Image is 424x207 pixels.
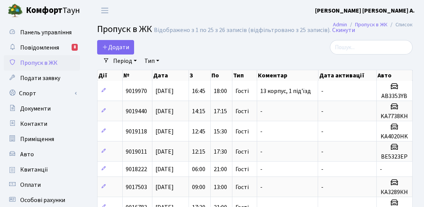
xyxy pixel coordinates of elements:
[235,184,249,190] span: Гості
[20,28,72,37] span: Панель управління
[4,40,80,55] a: Повідомлення8
[20,181,41,189] span: Оплати
[333,21,347,29] a: Admin
[192,183,205,191] span: 09:00
[20,59,58,67] span: Пропуск в ЖК
[4,132,80,147] a: Приміщення
[321,165,323,173] span: -
[155,87,174,95] span: [DATE]
[321,127,323,136] span: -
[97,40,134,55] a: Додати
[20,196,65,204] span: Особові рахунки
[155,127,174,136] span: [DATE]
[26,4,80,17] span: Таун
[97,22,152,36] span: Пропуск в ЖК
[321,107,323,116] span: -
[126,148,147,156] span: 9019011
[8,3,23,18] img: logo.png
[235,88,249,94] span: Гості
[4,162,80,177] a: Квитанції
[192,107,205,116] span: 14:15
[214,107,227,116] span: 17:15
[141,55,162,67] a: Тип
[4,25,80,40] a: Панель управління
[72,44,78,51] div: 8
[380,113,409,120] h5: KA7738KH
[235,128,249,135] span: Гості
[126,87,147,95] span: 9019970
[232,70,257,81] th: Тип
[20,120,47,128] span: Контакти
[214,165,227,173] span: 21:00
[214,127,227,136] span: 15:30
[214,183,227,191] span: 13:00
[192,87,205,95] span: 16:45
[4,177,80,193] a: Оплати
[155,183,174,191] span: [DATE]
[95,4,114,17] button: Переключити навігацію
[211,70,232,81] th: По
[387,21,413,29] li: Список
[315,6,415,15] a: [PERSON_NAME] [PERSON_NAME] А.
[123,70,153,81] th: №
[377,70,413,81] th: Авто
[20,135,54,143] span: Приміщення
[380,93,409,100] h5: AB3353YB
[4,147,80,162] a: Авто
[321,183,323,191] span: -
[355,21,387,29] a: Пропуск в ЖК
[321,87,323,95] span: -
[192,127,205,136] span: 12:45
[26,4,62,16] b: Комфорт
[214,148,227,156] span: 17:30
[380,133,409,140] h5: KA4020HK
[332,27,355,34] a: Скинути
[4,86,80,101] a: Спорт
[20,150,34,159] span: Авто
[4,116,80,132] a: Контакти
[330,40,413,55] input: Пошук...
[260,183,262,191] span: -
[102,43,129,51] span: Додати
[214,87,227,95] span: 18:00
[4,71,80,86] a: Подати заявку
[126,127,147,136] span: 9019118
[260,127,262,136] span: -
[110,55,140,67] a: Період
[126,165,147,173] span: 9018222
[260,87,311,95] span: 13 корпус, 1 під'їзд
[189,70,211,81] th: З
[380,165,382,173] span: -
[4,101,80,116] a: Документи
[192,165,205,173] span: 06:00
[322,17,424,33] nav: breadcrumb
[321,148,323,156] span: -
[126,183,147,191] span: 9017503
[235,108,249,114] span: Гості
[235,149,249,155] span: Гості
[380,189,409,196] h5: КА3289КН
[126,107,147,116] span: 9019440
[257,70,318,81] th: Коментар
[20,165,48,174] span: Квитанції
[4,55,80,71] a: Пропуск в ЖК
[154,27,331,34] div: Відображено з 1 по 25 з 26 записів (відфільтровано з 25 записів).
[20,104,51,113] span: Документи
[260,148,262,156] span: -
[155,148,174,156] span: [DATE]
[98,70,123,81] th: Дії
[152,70,189,81] th: Дата
[380,153,409,160] h5: BE5323EP
[260,107,262,116] span: -
[155,165,174,173] span: [DATE]
[155,107,174,116] span: [DATE]
[192,148,205,156] span: 12:15
[260,165,262,173] span: -
[235,166,249,172] span: Гості
[20,43,59,52] span: Повідомлення
[20,74,60,82] span: Подати заявку
[318,70,377,81] th: Дата активації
